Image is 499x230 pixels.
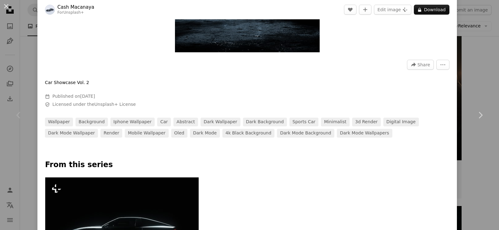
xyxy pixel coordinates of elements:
[100,129,122,138] a: render
[222,129,274,138] a: 4k black background
[80,94,95,99] time: June 16, 2023 at 1:30:27 PM GMT+5:30
[63,10,84,15] a: Unsplash+
[45,118,73,126] a: wallpaper
[436,60,449,70] button: More Actions
[289,118,318,126] a: sports car
[414,5,449,15] button: Download
[110,118,155,126] a: iphone wallpaper
[45,129,98,138] a: dark mode wallpaper
[45,218,199,223] a: a car parked in the dark with its lights on
[407,60,434,70] button: Share this image
[383,118,419,126] a: digital image
[52,101,136,108] span: Licensed under the
[75,118,108,126] a: background
[45,5,55,15] img: Go to Cash Macanaya's profile
[190,129,220,138] a: dark mode
[337,129,392,138] a: dark mode wallpapers
[344,5,356,15] button: Like
[125,129,168,138] a: mobile wallpaper
[243,118,287,126] a: dark background
[418,60,430,69] span: Share
[52,94,95,99] span: Published on
[173,118,198,126] a: abstract
[57,10,94,15] div: For
[462,85,499,145] a: Next
[171,129,187,138] a: oled
[201,118,240,126] a: dark wallpaper
[94,102,136,107] a: Unsplash+ License
[45,160,449,170] p: From this series
[57,4,94,10] a: Cash Macanaya
[157,118,171,126] a: car
[277,129,334,138] a: dark mode background
[359,5,371,15] button: Add to Collection
[374,5,411,15] button: Edit image
[352,118,381,126] a: 3d render
[321,118,350,126] a: minimalist
[45,80,89,86] p: Car Showcase Vol. 2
